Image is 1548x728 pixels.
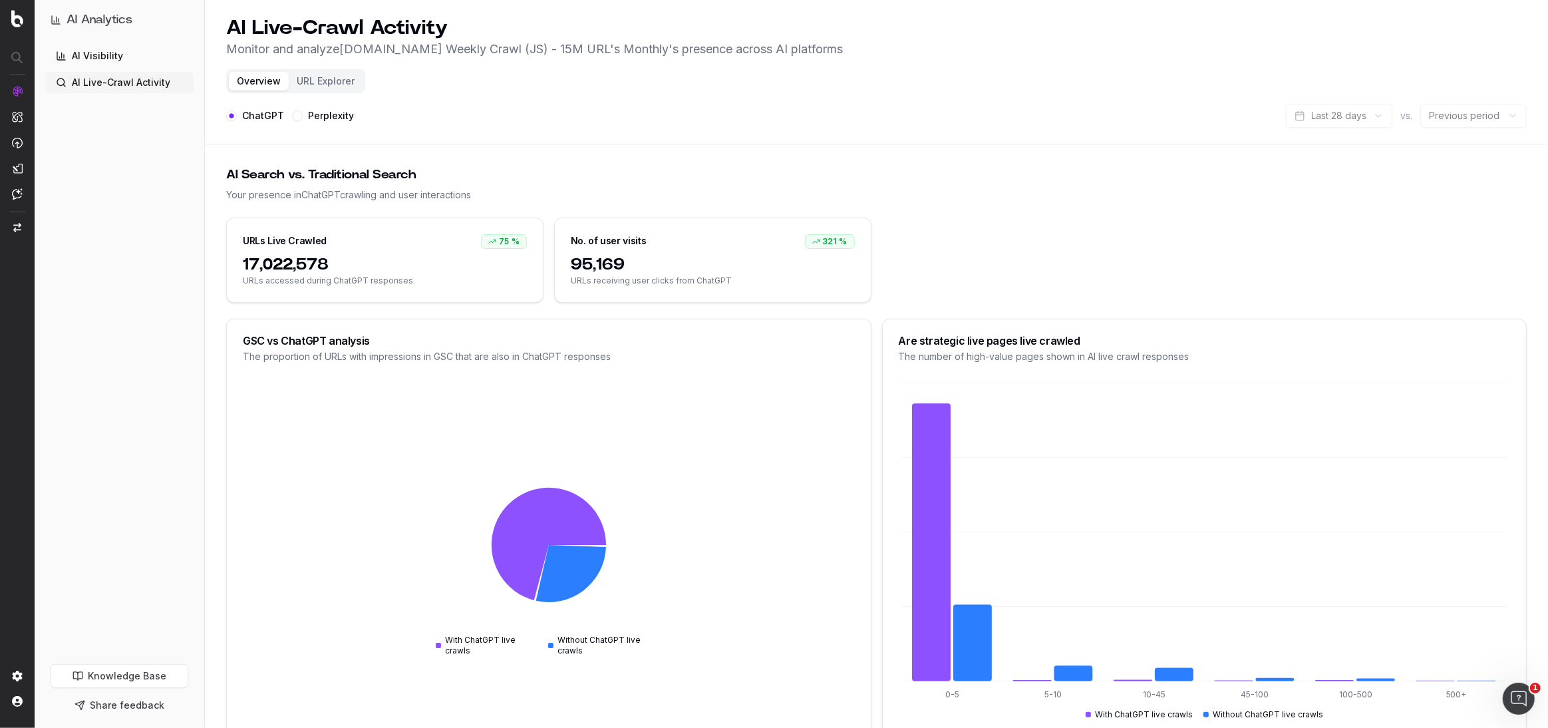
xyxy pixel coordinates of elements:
div: The number of high-value pages shown in AI live crawl responses [899,350,1511,363]
a: Knowledge Base [51,664,188,688]
button: AI Analytics [51,11,188,29]
tspan: 10-45 [1142,689,1165,699]
img: Activation [12,137,23,148]
span: URLs receiving user clicks from ChatGPT [571,275,855,286]
div: Are strategic live pages live crawled [899,335,1511,346]
div: Without ChatGPT live crawls [548,635,662,656]
a: AI Live-Crawl Activity [45,72,194,93]
tspan: 100-500 [1339,689,1372,699]
img: Botify logo [11,10,23,27]
button: Share feedback [51,693,188,717]
span: % [840,236,848,247]
div: With ChatGPT live crawls [1086,709,1193,720]
img: Intelligence [12,111,23,122]
label: Perplexity [308,111,354,120]
div: 75 [481,234,527,249]
a: AI Visibility [45,45,194,67]
p: Monitor and analyze [DOMAIN_NAME] Weekly Crawl (JS) - 15M URL's Monthly 's presence across AI pla... [226,40,843,59]
span: 17,022,578 [243,254,527,275]
div: No. of user visits [571,234,647,248]
img: Switch project [13,223,21,232]
div: URLs Live Crawled [243,234,327,248]
label: ChatGPT [242,111,284,120]
div: With ChatGPT live crawls [436,635,538,656]
span: URLs accessed during ChatGPT responses [243,275,527,286]
img: Assist [12,188,23,200]
div: Your presence in ChatGPT crawling and user interactions [226,188,1527,202]
div: Without ChatGPT live crawls [1203,709,1323,720]
div: AI Search vs. Traditional Search [226,166,1527,184]
span: vs. [1400,109,1412,122]
tspan: 45-100 [1241,689,1269,699]
tspan: 5-10 [1044,689,1062,699]
iframe: Intercom live chat [1503,683,1535,715]
div: GSC vs ChatGPT analysis [243,335,855,346]
img: Analytics [12,86,23,96]
img: Studio [12,163,23,174]
tspan: 500+ [1446,689,1467,699]
img: My account [12,696,23,707]
h1: AI Live-Crawl Activity [226,16,843,40]
div: The proportion of URLs with impressions in GSC that are also in ChatGPT responses [243,350,855,363]
span: 95,169 [571,254,855,275]
img: Setting [12,671,23,681]
button: Overview [229,72,289,91]
span: 1 [1530,683,1541,693]
button: URL Explorer [289,72,363,91]
span: % [512,236,520,247]
h1: AI Analytics [67,11,132,29]
tspan: 0-5 [945,689,959,699]
div: 321 [805,234,855,249]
